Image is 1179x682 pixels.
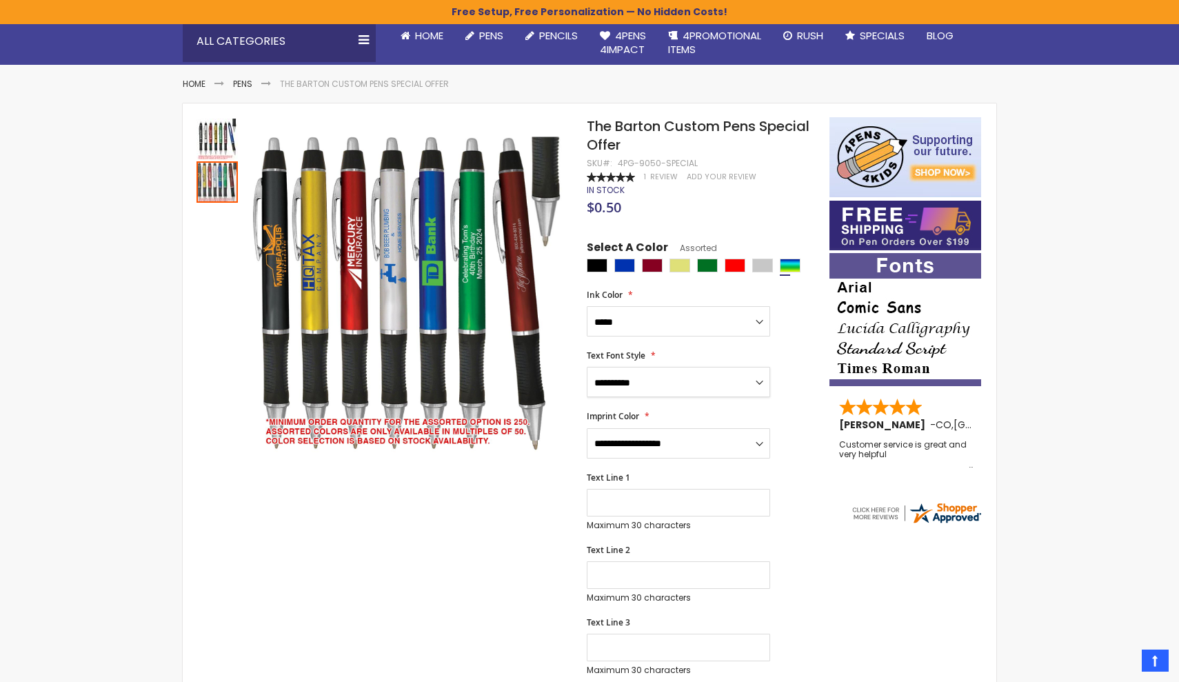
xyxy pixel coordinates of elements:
div: Black [587,259,607,272]
span: Pencils [539,28,578,43]
span: In stock [587,184,625,196]
img: Free shipping on orders over $199 [829,201,981,250]
a: Rush [772,21,834,51]
span: Assorted [668,242,717,254]
span: Text Font Style [587,350,645,361]
span: The Barton Custom Pens Special Offer [587,117,809,154]
a: Home [390,21,454,51]
span: Text Line 2 [587,544,630,556]
span: Review [650,172,678,182]
a: Pens [233,78,252,90]
img: 4pens.com widget logo [850,501,982,525]
div: Green [697,259,718,272]
div: Availability [587,185,625,196]
span: Select A Color [587,240,668,259]
img: font-personalization-examples [829,253,981,386]
span: $0.50 [587,198,621,217]
p: Maximum 30 characters [587,520,770,531]
span: Text Line 1 [587,472,630,483]
div: All Categories [183,21,376,62]
span: [GEOGRAPHIC_DATA] [954,418,1055,432]
a: Top [1142,650,1169,672]
img: assorted-disclaimer.jpg [253,137,568,452]
a: 4pens.com certificate URL [850,516,982,528]
span: Home [415,28,443,43]
p: Maximum 30 characters [587,592,770,603]
span: Blog [927,28,954,43]
a: 1 Review [644,172,680,182]
a: 4PROMOTIONALITEMS [657,21,772,66]
div: Burgundy [642,259,663,272]
span: 1 [644,172,646,182]
span: Ink Color [587,289,623,301]
span: [PERSON_NAME] [839,418,930,432]
img: 4pens 4 kids [829,117,981,197]
span: - , [930,418,1055,432]
span: Pens [479,28,503,43]
span: 4Pens 4impact [600,28,646,57]
span: CO [936,418,951,432]
span: Rush [797,28,823,43]
div: Assorted [780,259,800,272]
div: Gold [669,259,690,272]
span: Specials [860,28,905,43]
strong: SKU [587,157,612,169]
li: The Barton Custom Pens Special Offer [280,79,449,90]
div: Silver [752,259,773,272]
span: Imprint Color [587,410,639,422]
a: Blog [916,21,965,51]
a: Add Your Review [687,172,756,182]
div: 100% [587,172,635,182]
a: Specials [834,21,916,51]
div: 4PG-9050-SPECIAL [618,158,698,169]
a: Home [183,78,205,90]
span: 4PROMOTIONAL ITEMS [668,28,761,57]
div: Blue [614,259,635,272]
a: Pens [454,21,514,51]
a: 4Pens4impact [589,21,657,66]
div: Red [725,259,745,272]
img: assorted-disclaimer-baron-pen.jpg [196,119,238,160]
div: Customer service is great and very helpful [839,440,973,470]
a: Pencils [514,21,589,51]
span: Text Line 3 [587,616,630,628]
p: Maximum 30 characters [587,665,770,676]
